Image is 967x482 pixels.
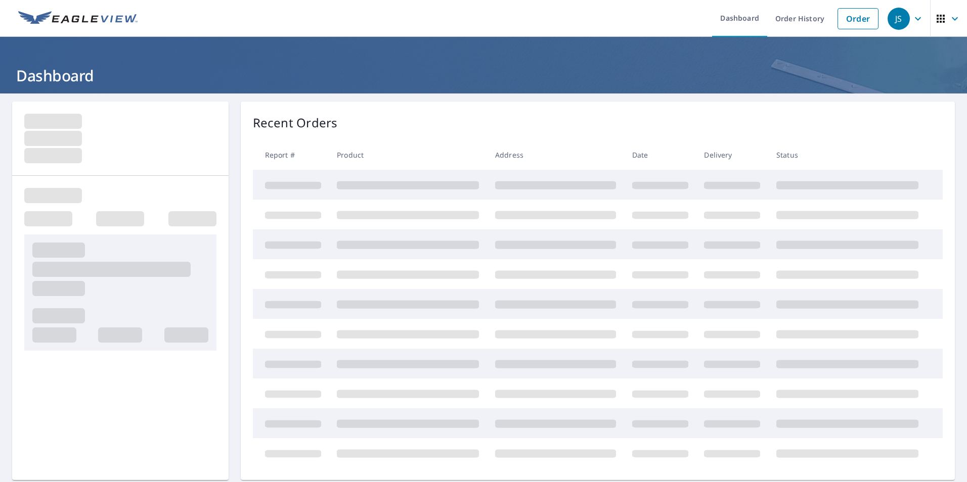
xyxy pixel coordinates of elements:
th: Address [487,140,624,170]
th: Product [329,140,487,170]
div: JS [888,8,910,30]
th: Date [624,140,696,170]
img: EV Logo [18,11,138,26]
th: Status [768,140,927,170]
th: Delivery [696,140,768,170]
h1: Dashboard [12,65,955,86]
p: Recent Orders [253,114,338,132]
th: Report # [253,140,329,170]
a: Order [838,8,878,29]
